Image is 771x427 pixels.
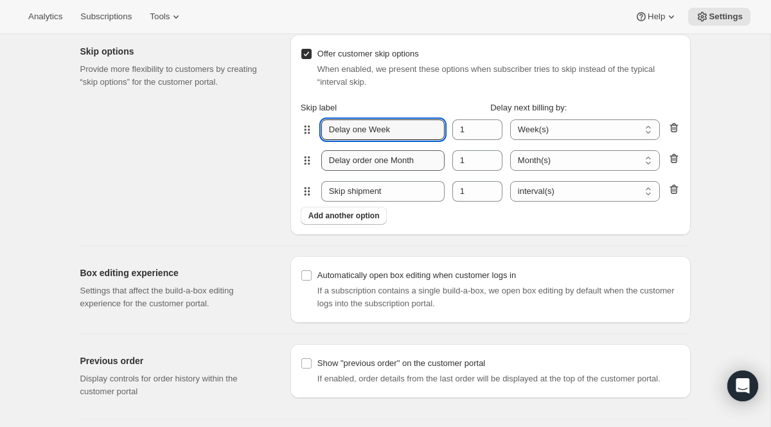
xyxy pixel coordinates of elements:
[80,266,270,279] h2: Box editing experience
[668,121,680,134] button: delete-interval-0
[80,12,132,22] span: Subscriptions
[80,354,270,367] h2: Previous order
[317,374,660,383] span: If enabled, order details from the last order will be displayed at the top of the customer portal.
[150,12,170,22] span: Tools
[142,8,190,26] button: Tools
[317,49,419,58] span: Offer customer skip options
[668,183,680,196] button: delete-interval-2
[80,372,270,398] p: Display controls for order history within the customer portal
[21,8,70,26] button: Analytics
[627,8,686,26] button: Help
[301,207,387,225] button: Add another option
[688,8,750,26] button: Settings
[80,284,270,310] p: Settings that affect the build-a-box editing experience for the customer portal.
[727,370,758,401] div: Open Intercom Messenger
[317,357,485,370] div: Show "previous order" on the customer portal
[648,12,665,22] span: Help
[709,12,743,22] span: Settings
[317,269,516,282] div: Automatically open box editing when customer logs in
[490,101,680,114] p: Delay next billing by:
[317,64,655,87] span: When enabled, we present these options when subscriber tries to skip instead of the typical “inte...
[308,211,380,221] span: Add another option
[301,101,490,114] p: Skip label
[80,63,270,89] p: Provide more flexibility to customers by creating “skip options” for the customer portal.
[73,8,139,26] button: Subscriptions
[317,286,675,308] span: If a subscription contains a single build-a-box, we open box editing by default when the customer...
[28,12,62,22] span: Analytics
[80,45,270,58] h2: Skip options
[668,152,680,165] button: delete-interval-1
